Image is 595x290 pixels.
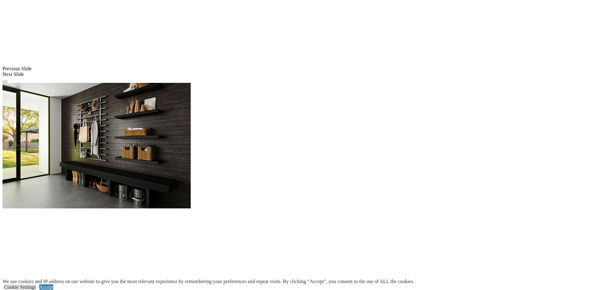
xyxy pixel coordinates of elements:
a: Cookie Settings [4,284,36,290]
a: Accept [39,284,53,290]
div: Next Slide [3,72,592,77]
img: Banner for mobile view [3,83,191,208]
div: Previous Slide [3,66,592,72]
button: Click here to pause slide show [3,81,8,83]
div: We use cookies and IP address on our website to give you the most relevant experience by remember... [3,279,414,284]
